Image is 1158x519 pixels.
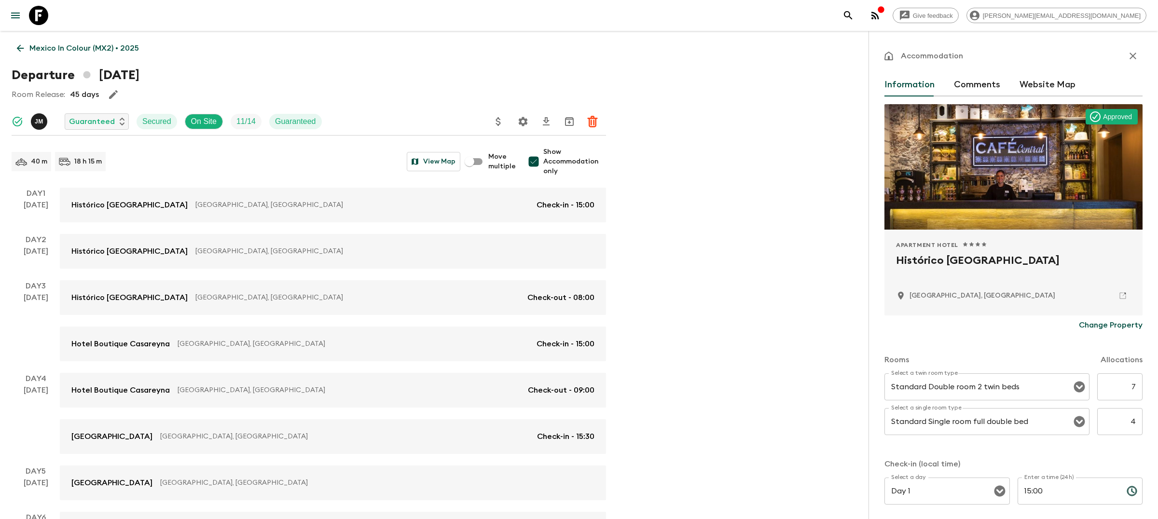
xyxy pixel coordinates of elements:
[839,6,858,25] button: search adventures
[195,246,587,256] p: [GEOGRAPHIC_DATA], [GEOGRAPHIC_DATA]
[35,118,43,125] p: J M
[12,116,23,127] svg: Synced Successfully
[407,152,460,171] button: View Map
[891,473,925,481] label: Select a day
[528,384,594,396] p: Check-out - 09:00
[1024,473,1074,481] label: Enter a time (24h)
[993,484,1006,498] button: Open
[12,188,60,199] p: Day 1
[71,384,170,396] p: Hotel Boutique Casareyna
[71,338,170,350] p: Hotel Boutique Casareyna
[142,116,171,127] p: Secured
[560,112,579,131] button: Archive (Completed, Cancelled or Unsynced Departures only)
[908,12,958,19] span: Give feedback
[537,199,594,211] p: Check-in - 15:00
[70,89,99,100] p: 45 days
[24,384,48,454] div: [DATE]
[884,354,909,366] p: Rooms
[1073,415,1086,428] button: Open
[178,385,520,395] p: [GEOGRAPHIC_DATA], [GEOGRAPHIC_DATA]
[488,152,516,171] span: Move multiple
[513,112,533,131] button: Settings
[1079,319,1143,331] p: Change Property
[24,477,48,500] div: [DATE]
[12,39,144,58] a: Mexico In Colour (MX2) • 2025
[12,66,139,85] h1: Departure [DATE]
[1073,380,1086,394] button: Open
[537,338,594,350] p: Check-in - 15:00
[60,188,606,222] a: Histórico [GEOGRAPHIC_DATA][GEOGRAPHIC_DATA], [GEOGRAPHIC_DATA]Check-in - 15:00
[891,404,962,412] label: Select a single room type
[275,116,316,127] p: Guaranteed
[236,116,256,127] p: 11 / 14
[527,292,594,303] p: Check-out - 08:00
[12,465,60,477] p: Day 5
[24,246,48,269] div: [DATE]
[1079,315,1143,335] button: Change Property
[24,292,48,361] div: [DATE]
[1020,73,1075,96] button: Website Map
[1101,354,1143,366] p: Allocations
[185,114,223,129] div: On Site
[893,8,959,23] a: Give feedback
[6,6,25,25] button: menu
[31,113,49,130] button: JM
[901,50,963,62] p: Accommodation
[896,253,1131,284] h2: Histórico [GEOGRAPHIC_DATA]
[71,246,188,257] p: Histórico [GEOGRAPHIC_DATA]
[60,465,606,500] a: [GEOGRAPHIC_DATA][GEOGRAPHIC_DATA], [GEOGRAPHIC_DATA]
[137,114,177,129] div: Secured
[884,104,1143,230] div: Photo of Histórico Central Mexico City
[583,112,602,131] button: Delete
[24,199,48,222] div: [DATE]
[910,291,1055,300] p: Mexico City, Mexico
[60,373,606,408] a: Hotel Boutique Casareyna[GEOGRAPHIC_DATA], [GEOGRAPHIC_DATA]Check-out - 09:00
[543,147,606,176] span: Show Accommodation only
[71,477,152,489] p: [GEOGRAPHIC_DATA]
[69,116,115,127] p: Guaranteed
[884,458,1143,470] p: Check-in (local time)
[489,112,508,131] button: Update Price, Early Bird Discount and Costs
[29,42,139,54] p: Mexico In Colour (MX2) • 2025
[71,292,188,303] p: Histórico [GEOGRAPHIC_DATA]
[74,157,102,166] p: 18 h 15 m
[896,241,958,249] span: Apartment Hotel
[891,369,958,377] label: Select a twin room type
[954,73,1000,96] button: Comments
[160,478,587,488] p: [GEOGRAPHIC_DATA], [GEOGRAPHIC_DATA]
[31,116,49,124] span: Jocelyn Muñoz
[195,293,520,302] p: [GEOGRAPHIC_DATA], [GEOGRAPHIC_DATA]
[966,8,1146,23] div: [PERSON_NAME][EMAIL_ADDRESS][DOMAIN_NAME]
[12,234,60,246] p: Day 2
[12,373,60,384] p: Day 4
[195,200,529,210] p: [GEOGRAPHIC_DATA], [GEOGRAPHIC_DATA]
[60,419,606,454] a: [GEOGRAPHIC_DATA][GEOGRAPHIC_DATA], [GEOGRAPHIC_DATA]Check-in - 15:30
[537,431,594,442] p: Check-in - 15:30
[1122,481,1142,501] button: Choose time, selected time is 3:00 PM
[60,280,606,315] a: Histórico [GEOGRAPHIC_DATA][GEOGRAPHIC_DATA], [GEOGRAPHIC_DATA]Check-out - 08:00
[1103,112,1132,122] p: Approved
[60,327,606,361] a: Hotel Boutique Casareyna[GEOGRAPHIC_DATA], [GEOGRAPHIC_DATA]Check-in - 15:00
[231,114,262,129] div: Trip Fill
[191,116,217,127] p: On Site
[978,12,1146,19] span: [PERSON_NAME][EMAIL_ADDRESS][DOMAIN_NAME]
[884,73,935,96] button: Information
[537,112,556,131] button: Download CSV
[71,199,188,211] p: Histórico [GEOGRAPHIC_DATA]
[178,339,529,349] p: [GEOGRAPHIC_DATA], [GEOGRAPHIC_DATA]
[160,432,529,441] p: [GEOGRAPHIC_DATA], [GEOGRAPHIC_DATA]
[60,234,606,269] a: Histórico [GEOGRAPHIC_DATA][GEOGRAPHIC_DATA], [GEOGRAPHIC_DATA]
[71,431,152,442] p: [GEOGRAPHIC_DATA]
[12,89,65,100] p: Room Release:
[31,157,47,166] p: 40 m
[1018,478,1119,505] input: hh:mm
[12,280,60,292] p: Day 3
